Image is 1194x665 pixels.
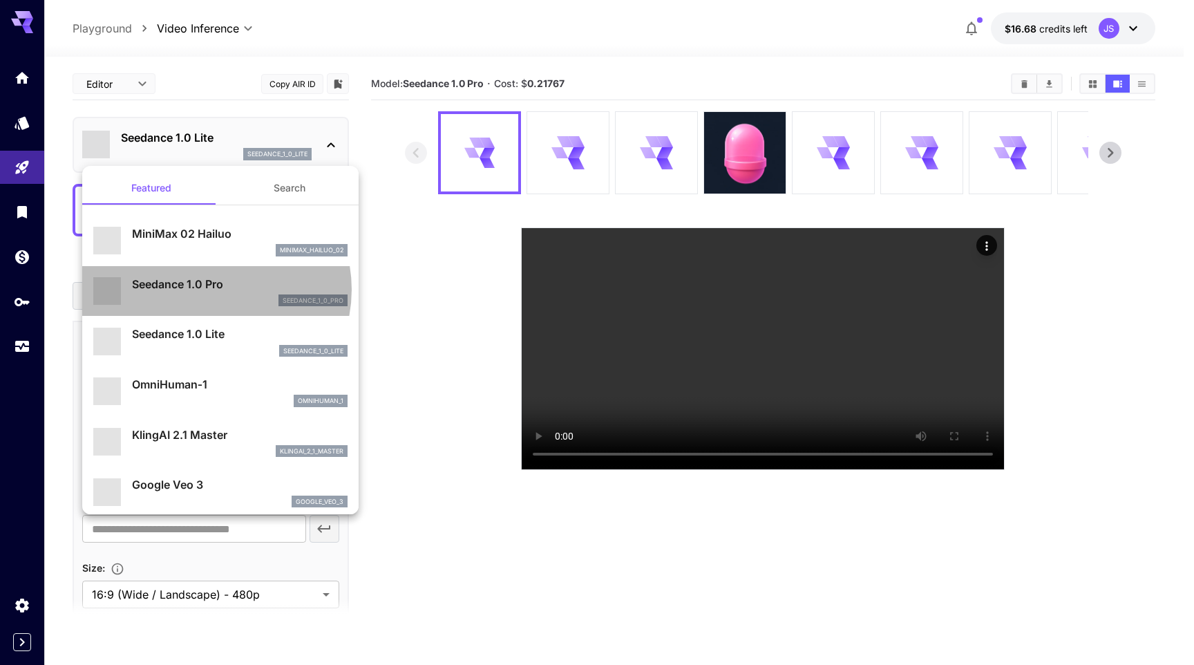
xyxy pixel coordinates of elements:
[132,376,348,393] p: OmniHuman‑1
[132,427,348,443] p: KlingAI 2.1 Master
[132,476,348,493] p: Google Veo 3
[283,296,343,306] p: seedance_1_0_pro
[93,471,348,513] div: Google Veo 3google_veo_3
[298,396,343,406] p: omnihuman_1
[296,497,343,507] p: google_veo_3
[93,270,348,312] div: Seedance 1.0 Proseedance_1_0_pro
[220,171,359,205] button: Search
[93,421,348,463] div: KlingAI 2.1 Masterklingai_2_1_master
[283,346,343,356] p: seedance_1_0_lite
[132,225,348,242] p: MiniMax 02 Hailuo
[132,276,348,292] p: Seedance 1.0 Pro
[93,320,348,362] div: Seedance 1.0 Liteseedance_1_0_lite
[280,447,343,456] p: klingai_2_1_master
[280,245,343,255] p: minimax_hailuo_02
[132,326,348,342] p: Seedance 1.0 Lite
[93,371,348,413] div: OmniHuman‑1omnihuman_1
[82,171,220,205] button: Featured
[93,220,348,262] div: MiniMax 02 Hailuominimax_hailuo_02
